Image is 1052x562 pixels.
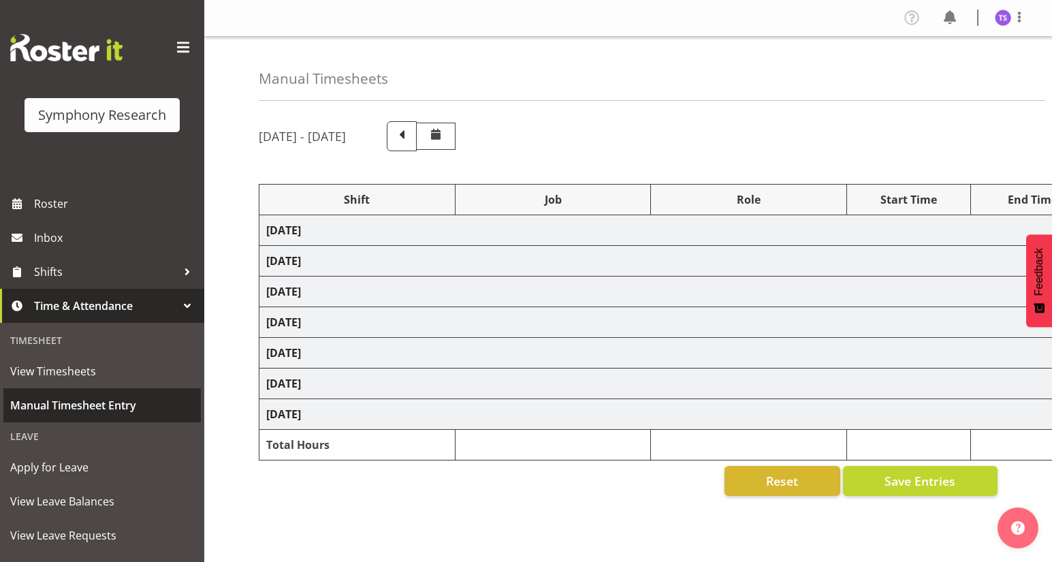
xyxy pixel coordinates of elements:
button: Feedback - Show survey [1026,234,1052,327]
span: Time & Attendance [34,296,177,316]
div: Job [462,191,644,208]
img: help-xxl-2.png [1011,521,1025,535]
div: Role [658,191,840,208]
a: View Leave Balances [3,484,201,518]
h4: Manual Timesheets [259,71,388,87]
div: Shift [266,191,448,208]
span: Feedback [1033,248,1045,296]
span: Manual Timesheet Entry [10,395,194,416]
div: Leave [3,422,201,450]
span: View Timesheets [10,361,194,381]
span: Apply for Leave [10,457,194,478]
button: Reset [724,466,840,496]
div: Timesheet [3,326,201,354]
span: Reset [766,472,798,490]
div: Start Time [854,191,963,208]
div: Symphony Research [38,105,166,125]
a: Apply for Leave [3,450,201,484]
a: View Timesheets [3,354,201,388]
h5: [DATE] - [DATE] [259,129,346,144]
span: Save Entries [884,472,955,490]
span: Shifts [34,262,177,282]
span: Inbox [34,228,197,248]
button: Save Entries [843,466,998,496]
a: View Leave Requests [3,518,201,552]
span: View Leave Requests [10,525,194,546]
a: Manual Timesheet Entry [3,388,201,422]
td: Total Hours [259,430,456,460]
span: Roster [34,193,197,214]
img: Rosterit website logo [10,34,123,61]
img: titi-strickland1975.jpg [995,10,1011,26]
span: View Leave Balances [10,491,194,512]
